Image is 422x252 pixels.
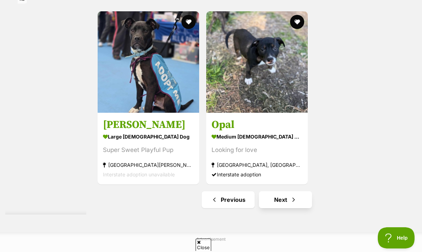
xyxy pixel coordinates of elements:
[103,118,194,131] h3: [PERSON_NAME]
[212,131,302,141] strong: medium [DEMOGRAPHIC_DATA] Dog
[103,131,194,141] strong: large [DEMOGRAPHIC_DATA] Dog
[290,15,304,29] button: favourite
[182,15,196,29] button: favourite
[103,160,194,169] strong: [GEOGRAPHIC_DATA][PERSON_NAME][GEOGRAPHIC_DATA]
[98,112,199,184] a: [PERSON_NAME] large [DEMOGRAPHIC_DATA] Dog Super Sweet Playful Pup [GEOGRAPHIC_DATA][PERSON_NAME]...
[103,145,194,154] div: Super Sweet Playful Pup
[212,169,302,179] div: Interstate adoption
[98,11,199,113] img: Marty - Bullmastiff x Boxer Dog
[202,191,255,208] a: Previous page
[103,171,175,177] span: Interstate adoption unavailable
[259,191,312,208] a: Next page
[212,145,302,154] div: Looking for love
[212,118,302,131] h3: Opal
[97,191,417,208] nav: Pagination
[206,112,308,184] a: Opal medium [DEMOGRAPHIC_DATA] Dog Looking for love [GEOGRAPHIC_DATA], [GEOGRAPHIC_DATA] Intersta...
[206,11,308,113] img: Opal - Mixed breed Dog
[196,239,211,251] span: Close
[212,160,302,169] strong: [GEOGRAPHIC_DATA], [GEOGRAPHIC_DATA]
[378,227,415,248] iframe: Help Scout Beacon - Open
